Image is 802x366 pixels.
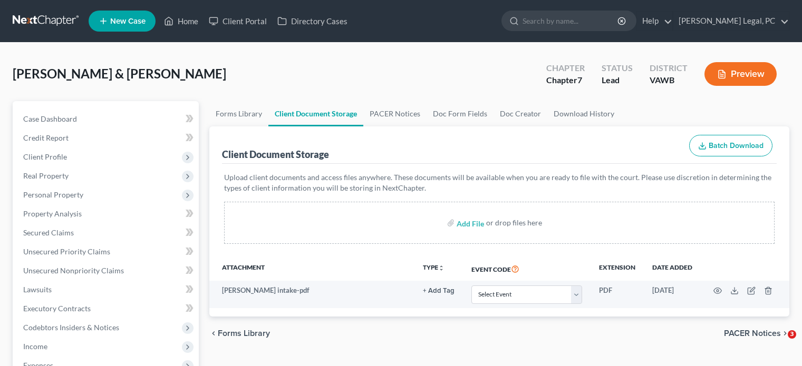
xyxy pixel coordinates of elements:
a: Home [159,12,204,31]
span: New Case [110,17,146,25]
a: Unsecured Nonpriority Claims [15,261,199,280]
span: Executory Contracts [23,304,91,313]
span: Batch Download [709,141,764,150]
th: Extension [591,256,644,281]
span: Unsecured Nonpriority Claims [23,266,124,275]
span: PACER Notices [724,329,781,338]
div: Chapter [546,74,585,86]
a: Directory Cases [272,12,353,31]
span: 3 [788,330,796,339]
span: Personal Property [23,190,83,199]
a: Forms Library [209,101,268,126]
span: Income [23,342,47,351]
span: Lawsuits [23,285,52,294]
a: Lawsuits [15,280,199,299]
span: Codebtors Insiders & Notices [23,323,119,332]
span: [PERSON_NAME] & [PERSON_NAME] [13,66,226,81]
i: chevron_left [209,329,218,338]
button: Preview [704,62,777,86]
span: Unsecured Priority Claims [23,247,110,256]
div: or drop files here [486,217,542,228]
div: Chapter [546,62,585,74]
a: Download History [547,101,621,126]
a: Secured Claims [15,223,199,242]
div: District [650,62,688,74]
a: Doc Creator [494,101,547,126]
th: Attachment [209,256,414,281]
a: Credit Report [15,128,199,147]
a: + Add Tag [423,285,455,295]
td: PDF [591,281,644,308]
a: Client Document Storage [268,101,363,126]
a: Doc Form Fields [427,101,494,126]
span: Client Profile [23,152,67,161]
i: chevron_right [781,329,789,338]
span: Property Analysis [23,209,82,218]
td: [DATE] [644,281,701,308]
div: Client Document Storage [222,148,329,161]
iframe: Intercom live chat [766,330,791,355]
a: Property Analysis [15,204,199,223]
span: Real Property [23,171,69,180]
div: VAWB [650,74,688,86]
button: TYPEunfold_more [423,264,445,271]
input: Search by name... [523,11,619,31]
span: Forms Library [218,329,270,338]
p: Upload client documents and access files anywhere. These documents will be available when you are... [224,172,775,193]
a: Unsecured Priority Claims [15,242,199,261]
span: Secured Claims [23,228,74,237]
a: PACER Notices [363,101,427,126]
a: Client Portal [204,12,272,31]
a: Help [637,12,672,31]
a: Executory Contracts [15,299,199,318]
span: Credit Report [23,133,69,142]
a: [PERSON_NAME] Legal, PC [673,12,789,31]
button: chevron_left Forms Library [209,329,270,338]
i: unfold_more [438,265,445,271]
button: Batch Download [689,135,772,157]
button: PACER Notices chevron_right [724,329,789,338]
span: 7 [577,75,582,85]
th: Event Code [463,256,591,281]
th: Date added [644,256,701,281]
div: Status [602,62,633,74]
td: [PERSON_NAME] intake-pdf [209,281,414,308]
a: Case Dashboard [15,110,199,128]
div: Lead [602,74,633,86]
span: Case Dashboard [23,114,77,123]
button: + Add Tag [423,288,455,294]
